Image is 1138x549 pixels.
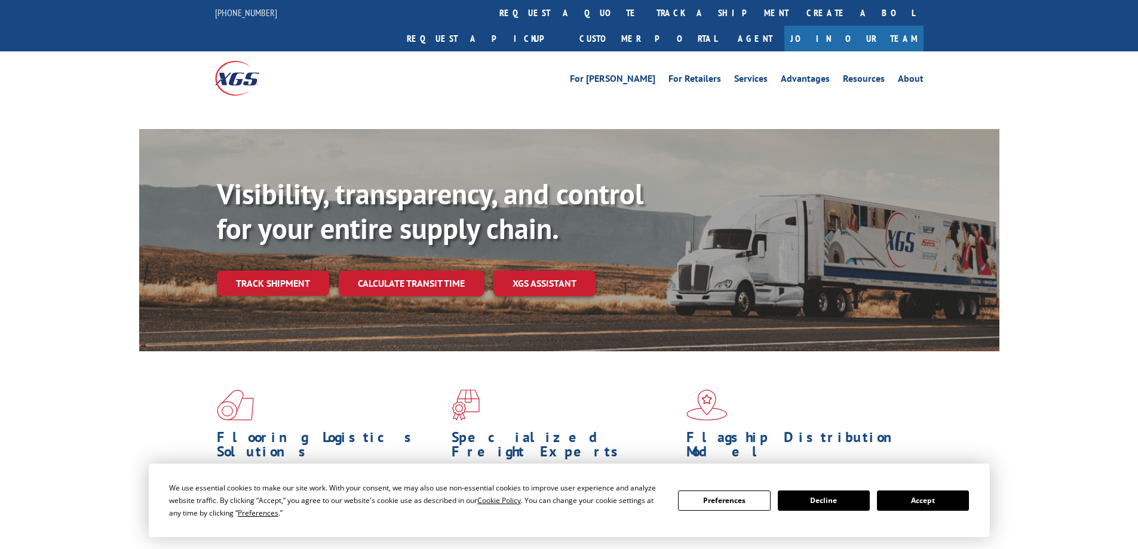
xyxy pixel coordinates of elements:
[217,271,329,296] a: Track shipment
[781,74,830,87] a: Advantages
[570,26,726,51] a: Customer Portal
[686,389,728,421] img: xgs-icon-flagship-distribution-model-red
[678,490,770,511] button: Preferences
[843,74,885,87] a: Resources
[668,74,721,87] a: For Retailers
[169,481,664,519] div: We use essential cookies to make our site work. With your consent, we may also use non-essential ...
[778,490,870,511] button: Decline
[149,464,990,537] div: Cookie Consent Prompt
[238,508,278,518] span: Preferences
[477,495,521,505] span: Cookie Policy
[726,26,784,51] a: Agent
[217,389,254,421] img: xgs-icon-total-supply-chain-intelligence-red
[898,74,924,87] a: About
[339,271,484,296] a: Calculate transit time
[452,430,677,465] h1: Specialized Freight Experts
[734,74,768,87] a: Services
[217,175,643,247] b: Visibility, transparency, and control for your entire supply chain.
[452,389,480,421] img: xgs-icon-focused-on-flooring-red
[215,7,277,19] a: [PHONE_NUMBER]
[686,430,912,465] h1: Flagship Distribution Model
[570,74,655,87] a: For [PERSON_NAME]
[398,26,570,51] a: Request a pickup
[784,26,924,51] a: Join Our Team
[877,490,969,511] button: Accept
[217,430,443,465] h1: Flooring Logistics Solutions
[493,271,596,296] a: XGS ASSISTANT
